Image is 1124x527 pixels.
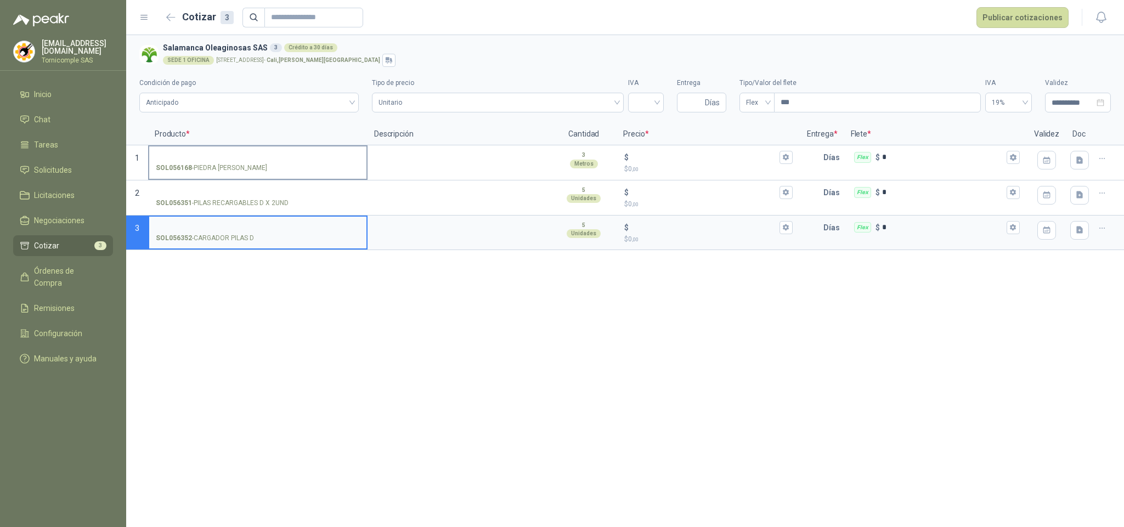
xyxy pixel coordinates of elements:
strong: SOL056168 [156,163,192,173]
span: Días [705,93,720,112]
a: Órdenes de Compra [13,260,113,293]
input: SOL056352-CARGADOR PILAS D [156,224,360,232]
span: Configuración [34,327,82,339]
a: Manuales y ayuda [13,348,113,369]
p: Días [823,146,844,168]
div: Crédito a 30 días [284,43,337,52]
p: Entrega [800,123,844,145]
span: ,00 [632,201,639,207]
p: 5 [582,221,585,230]
p: $ [624,151,629,163]
span: Manuales y ayuda [34,353,97,365]
span: Anticipado [146,94,352,111]
div: 3 [270,43,282,52]
button: Flex $ [1007,151,1020,164]
span: ,00 [632,236,639,242]
p: $ [876,151,880,163]
input: $$0,00 [631,188,777,196]
span: Solicitudes [34,164,72,176]
span: Órdenes de Compra [34,265,103,289]
p: Tornicomple SAS [42,57,113,64]
input: Flex $ [882,188,1004,196]
span: ,00 [632,166,639,172]
img: Company Logo [14,41,35,62]
label: Tipo/Valor del flete [739,78,981,88]
div: Metros [570,160,598,168]
span: Inicio [34,88,52,100]
div: 3 [221,11,234,24]
p: Precio [617,123,800,145]
button: $$0,00 [780,186,793,199]
span: 0 [628,165,639,173]
button: Flex $ [1007,221,1020,234]
h2: Cotizar [182,9,234,25]
p: Validez [1027,123,1066,145]
div: Unidades [567,229,601,238]
p: Días [823,182,844,203]
button: Publicar cotizaciones [976,7,1069,28]
span: Cotizar [34,240,59,252]
a: Inicio [13,84,113,105]
span: Unitario [379,94,618,111]
p: Doc [1066,123,1093,145]
label: Validez [1045,78,1111,88]
div: SEDE 1 OFICINA [163,56,214,65]
p: - PIEDRA [PERSON_NAME] [156,163,267,173]
span: 1 [135,154,139,162]
label: Entrega [677,78,726,88]
p: Producto [148,123,368,145]
label: IVA [985,78,1032,88]
button: Flex $ [1007,186,1020,199]
span: 2 [135,189,139,197]
strong: SOL056351 [156,198,192,208]
label: IVA [628,78,664,88]
input: $$0,00 [631,223,777,231]
a: Tareas [13,134,113,155]
div: Unidades [567,194,601,203]
img: Company Logo [139,45,159,64]
img: Logo peakr [13,13,69,26]
span: 0 [628,200,639,208]
span: Tareas [34,139,58,151]
p: Descripción [368,123,551,145]
input: $$0,00 [631,153,777,161]
p: $ [876,186,880,199]
div: Flex [854,222,871,233]
input: SOL056351-PILAS RECARGABLES D X 2UND [156,189,360,197]
label: Condición de pago [139,78,359,88]
p: Flete [844,123,1027,145]
p: $ [624,164,792,174]
a: Solicitudes [13,160,113,180]
a: Configuración [13,323,113,344]
p: $ [624,199,792,209]
button: $$0,00 [780,221,793,234]
a: Cotizar3 [13,235,113,256]
h3: Salamanca Oleaginosas SAS [163,42,1106,54]
p: - PILAS RECARGABLES D X 2UND [156,198,289,208]
span: 3 [94,241,106,250]
p: 5 [582,186,585,195]
span: 19% [992,94,1025,111]
input: Flex $ [882,153,1004,161]
a: Licitaciones [13,185,113,206]
div: Flex [854,187,871,198]
p: [EMAIL_ADDRESS][DOMAIN_NAME] [42,39,113,55]
p: [STREET_ADDRESS] - [216,58,380,63]
span: Flex [746,94,768,111]
input: Flex $ [882,223,1004,231]
strong: Cali , [PERSON_NAME][GEOGRAPHIC_DATA] [267,57,380,63]
p: $ [624,234,792,245]
button: $$0,00 [780,151,793,164]
span: 0 [628,235,639,243]
p: Cantidad [551,123,617,145]
span: Chat [34,114,50,126]
span: Remisiones [34,302,75,314]
strong: SOL056352 [156,233,192,243]
div: Flex [854,152,871,163]
a: Remisiones [13,298,113,319]
a: Chat [13,109,113,130]
p: $ [876,222,880,234]
label: Tipo de precio [372,78,624,88]
p: Días [823,217,844,239]
p: - CARGADOR PILAS D [156,233,254,243]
